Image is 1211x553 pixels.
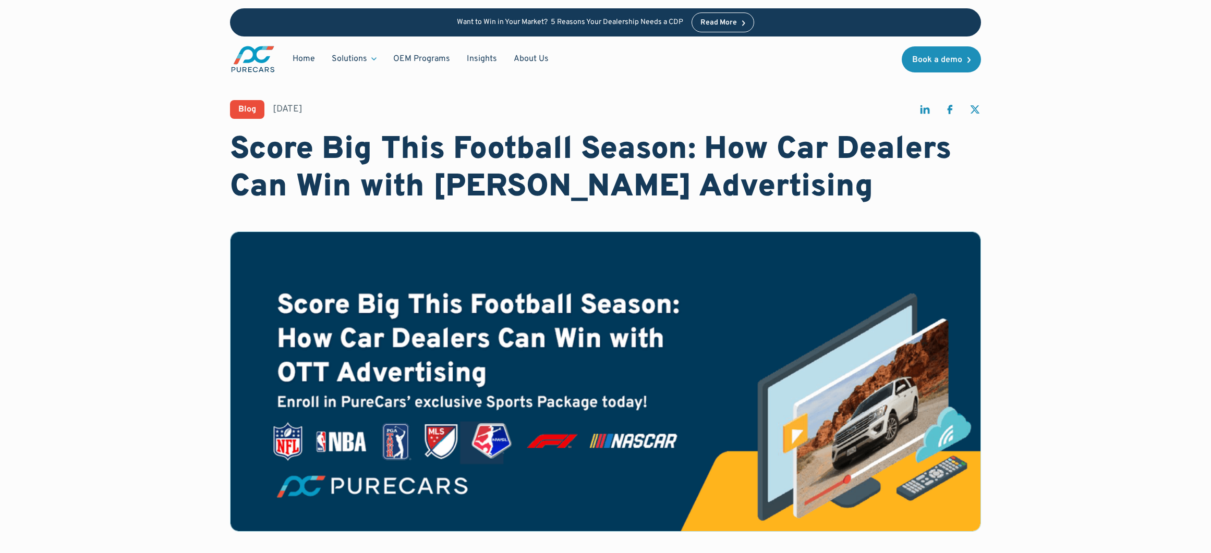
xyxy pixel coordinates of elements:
a: Insights [458,49,505,69]
img: purecars logo [230,45,276,73]
a: Book a demo [902,46,981,72]
a: share on facebook [943,103,956,120]
a: About Us [505,49,557,69]
div: Blog [238,105,256,114]
p: Want to Win in Your Market? 5 Reasons Your Dealership Needs a CDP [457,18,683,27]
div: Solutions [323,49,385,69]
div: Solutions [332,53,367,65]
a: share on twitter [968,103,981,120]
div: Book a demo [912,56,962,64]
a: share on linkedin [918,103,931,120]
a: main [230,45,276,73]
a: Read More [692,13,754,32]
h1: Score Big This Football Season: How Car Dealers Can Win with [PERSON_NAME] Advertising [230,131,981,206]
div: [DATE] [273,103,302,116]
div: Read More [700,19,737,27]
a: Home [284,49,323,69]
a: OEM Programs [385,49,458,69]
